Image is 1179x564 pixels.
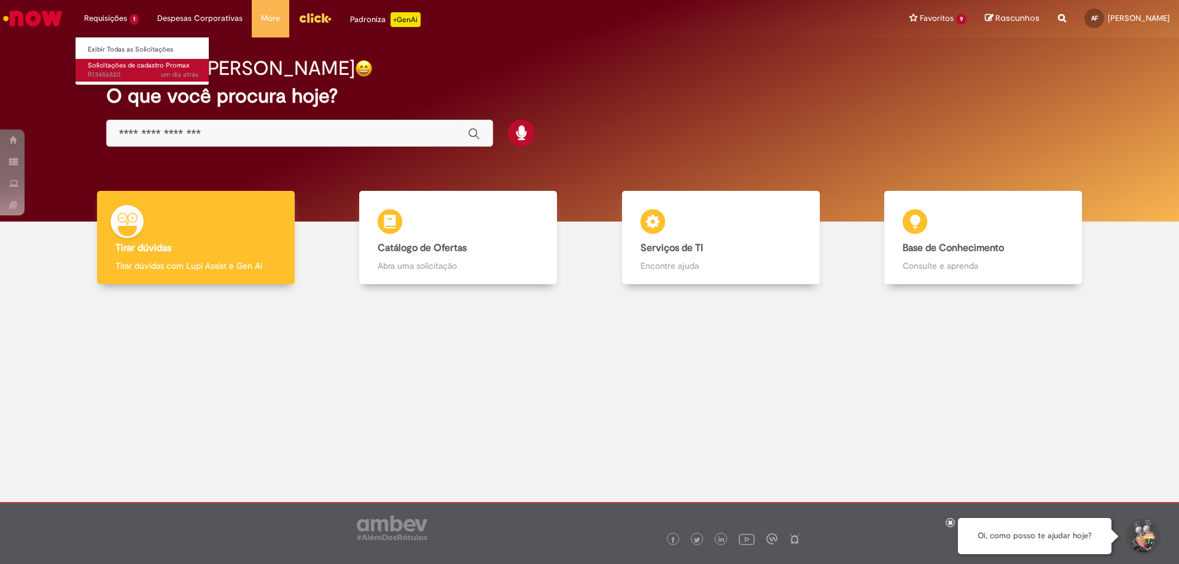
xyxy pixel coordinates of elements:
[903,242,1004,254] b: Base de Conhecimento
[106,58,355,79] h2: Boa tarde, [PERSON_NAME]
[298,9,332,27] img: click_logo_yellow_360x200.png
[1091,14,1098,22] span: AF
[115,242,171,254] b: Tirar dúvidas
[640,260,801,272] p: Encontre ajuda
[789,533,800,544] img: logo_footer_naosei.png
[958,518,1111,554] div: Oi, como posso te ajudar hoje?
[327,191,590,285] a: Catálogo de Ofertas Abra uma solicitação
[76,59,211,82] a: Aberto R13456820 : Solicitações de cadastro Promax
[357,516,427,540] img: logo_footer_ambev_rotulo_gray.png
[670,537,676,543] img: logo_footer_facebook.png
[157,12,243,25] span: Despesas Corporativas
[161,70,198,79] time: 28/08/2025 10:48:19
[718,536,725,544] img: logo_footer_linkedin.png
[261,12,280,25] span: More
[106,85,1073,107] h2: O que você procura hoje?
[1124,518,1161,555] button: Iniciar Conversa de Suporte
[995,12,1040,24] span: Rascunhos
[88,70,198,80] span: R13456820
[391,12,421,27] p: +GenAi
[956,14,967,25] span: 9
[76,43,211,56] a: Exibir Todas as Solicitações
[1,6,64,31] img: ServiceNow
[378,242,467,254] b: Catálogo de Ofertas
[378,260,539,272] p: Abra uma solicitação
[739,531,755,547] img: logo_footer_youtube.png
[694,537,700,543] img: logo_footer_twitter.png
[985,13,1040,25] a: Rascunhos
[350,12,421,27] div: Padroniza
[115,260,276,272] p: Tirar dúvidas com Lupi Assist e Gen Ai
[852,191,1115,285] a: Base de Conhecimento Consulte e aprenda
[130,14,139,25] span: 1
[920,12,954,25] span: Favoritos
[84,12,127,25] span: Requisições
[75,37,209,85] ul: Requisições
[88,61,190,70] span: Solicitações de cadastro Promax
[589,191,852,285] a: Serviços de TI Encontre ajuda
[1108,13,1170,23] span: [PERSON_NAME]
[766,533,777,544] img: logo_footer_workplace.png
[161,70,198,79] span: um dia atrás
[64,191,327,285] a: Tirar dúvidas Tirar dúvidas com Lupi Assist e Gen Ai
[903,260,1064,272] p: Consulte e aprenda
[355,60,373,77] img: happy-face.png
[640,242,703,254] b: Serviços de TI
